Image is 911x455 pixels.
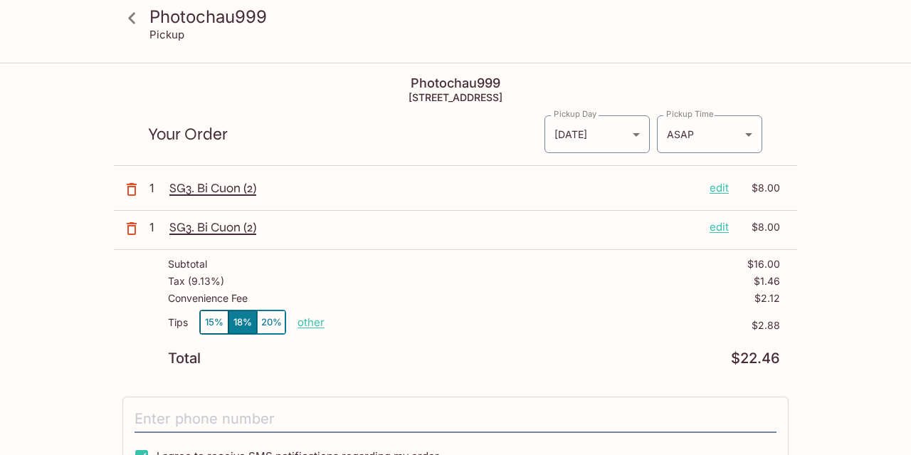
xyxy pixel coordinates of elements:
[149,219,164,235] p: 1
[554,108,596,120] label: Pickup Day
[168,317,188,328] p: Tips
[710,219,729,235] p: edit
[666,108,714,120] label: Pickup Time
[747,258,780,270] p: $16.00
[114,75,797,91] h4: Photochau999
[544,115,650,153] div: [DATE]
[149,6,786,28] h3: Photochau999
[754,276,780,287] p: $1.46
[297,315,325,329] button: other
[149,180,164,196] p: 1
[169,180,698,196] p: SG3. Bi Cuon (2)
[168,276,224,287] p: Tax ( 9.13% )
[169,219,698,235] p: SG3. Bi Cuon (2)
[148,127,544,141] p: Your Order
[710,180,729,196] p: edit
[228,310,257,334] button: 18%
[168,293,248,304] p: Convenience Fee
[657,115,762,153] div: ASAP
[737,180,780,196] p: $8.00
[737,219,780,235] p: $8.00
[114,91,797,103] h5: [STREET_ADDRESS]
[135,406,776,433] input: Enter phone number
[325,320,780,331] p: $2.88
[168,258,207,270] p: Subtotal
[731,352,780,365] p: $22.46
[257,310,285,334] button: 20%
[168,352,201,365] p: Total
[754,293,780,304] p: $2.12
[200,310,228,334] button: 15%
[149,28,184,41] p: Pickup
